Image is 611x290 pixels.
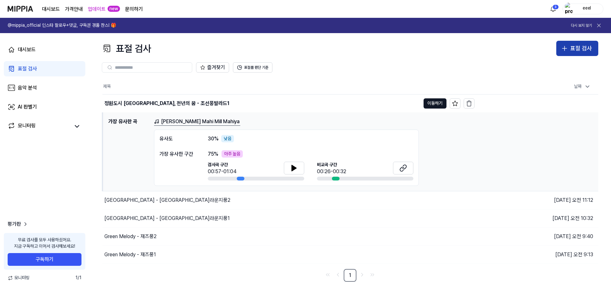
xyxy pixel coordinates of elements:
a: 모니터링 [8,122,70,131]
button: 이동하기 [424,98,446,109]
a: 1 [344,269,356,282]
td: [DATE] 오전 11:12 [474,191,599,209]
a: 대시보드 [4,42,85,57]
td: [DATE] 오전 9:40 [474,228,599,246]
a: Go to previous page [334,270,342,279]
span: 검사곡 구간 [208,162,236,168]
h1: 가장 유사한 곡 [108,118,149,186]
div: Green Melody - 재즈풍2 [104,233,157,240]
a: 표절 검사 [4,61,85,76]
div: 정원도시 [GEOGRAPHIC_DATA], 천년의 꿈 - 조선풍발라드1 [104,100,229,107]
span: 모니터링 [8,275,30,281]
span: 평가판 [8,220,21,228]
a: Go to first page [323,270,332,279]
div: 날짜 [572,81,593,92]
a: 업데이트 [88,5,106,13]
button: 다시 보지 않기 [571,23,592,28]
div: 무료 검사를 모두 사용하셨어요. 지금 구독하고 이어서 검사해보세요! [14,237,75,249]
div: 표절 검사 [18,65,37,73]
img: 알림 [549,5,557,13]
div: eeel [574,5,599,12]
td: [DATE] 오후 2:30 [474,94,599,112]
div: 가장 유사한 구간 [159,150,195,158]
div: 3 [552,4,559,10]
a: Go to next page [358,270,367,279]
div: new [108,6,120,12]
a: AI 판별기 [4,99,85,115]
div: 낮음 [221,135,234,143]
button: 즐겨찾기 [196,62,229,73]
span: 1 / 1 [75,275,81,281]
a: 가격안내 [65,5,83,13]
a: 문의하기 [125,5,143,13]
div: 표절 검사 [102,41,151,56]
div: 유사도 [159,135,195,143]
a: [PERSON_NAME] Mahi Mill Mahiya [154,118,240,126]
span: 75 % [208,150,218,158]
a: 음악 분석 [4,80,85,95]
div: 대시보드 [18,46,36,53]
button: 구독하기 [8,253,81,266]
h1: @mippia_official 인스타 팔로우+댓글, 구독권 경품 찬스! 🎁 [8,22,116,29]
button: 표절 검사 [556,41,598,56]
div: Green Melody - 재즈풍1 [104,251,156,258]
div: 00:57-01:04 [208,168,236,175]
span: 비교곡 구간 [317,162,346,168]
nav: pagination [102,269,598,282]
div: [GEOGRAPHIC_DATA] - [GEOGRAPHIC_DATA]라운지풍1 [104,215,230,222]
button: 표절률 판단 기준 [233,62,272,73]
td: [DATE] 오전 10:32 [474,209,599,228]
div: [GEOGRAPHIC_DATA] - [GEOGRAPHIC_DATA]라운지풍2 [104,196,230,204]
a: 평가판 [8,220,29,228]
a: 대시보드 [42,5,60,13]
div: 00:26-00:32 [317,168,346,175]
div: 음악 분석 [18,84,37,92]
div: 표절 검사 [570,44,592,53]
th: 제목 [102,79,474,94]
span: 30 % [208,135,219,143]
div: 아주 높음 [221,150,243,158]
img: profile [565,3,572,15]
div: AI 판별기 [18,103,37,111]
td: [DATE] 오전 9:13 [474,246,599,264]
div: 모니터링 [18,122,36,131]
button: profileeeel [563,4,603,14]
button: 알림3 [548,4,558,14]
a: Go to last page [368,270,377,279]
